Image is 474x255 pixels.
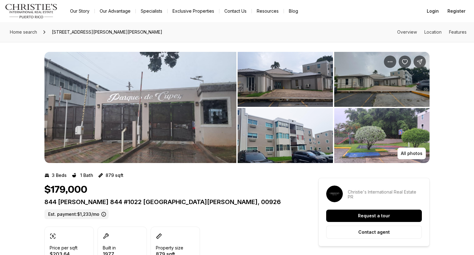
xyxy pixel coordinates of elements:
li: 2 of 6 [238,52,430,163]
p: All photos [401,151,422,156]
span: [STREET_ADDRESS][PERSON_NAME][PERSON_NAME] [49,27,165,37]
button: View image gallery [334,52,430,107]
p: Built in [103,245,116,250]
span: Login [427,9,439,14]
button: Request a tour [326,210,422,222]
button: Contact Us [219,7,252,15]
button: Login [423,5,443,17]
button: View image gallery [334,108,430,163]
a: Skip to: Features [449,29,467,35]
a: Home search [7,27,39,37]
p: 1 Bath [80,173,93,178]
a: Our Story [65,7,94,15]
button: View image gallery [238,108,333,163]
p: 3 Beds [52,173,67,178]
span: Home search [10,29,37,35]
button: Contact agent [326,226,422,239]
h1: $179,000 [44,184,87,196]
p: 844 [PERSON_NAME] 844 #1022 [GEOGRAPHIC_DATA][PERSON_NAME], 00926 [44,198,296,206]
button: Property options [384,56,396,68]
a: Specialists [136,7,167,15]
a: Exclusive Properties [168,7,219,15]
p: Christie's International Real Estate PR [348,190,422,199]
nav: Page section menu [397,30,467,35]
button: Save Property: 844 CARR 844 #1022 [399,56,411,68]
p: Price per sqft [50,245,77,250]
p: 879 sqft [106,173,123,178]
p: Property size [156,245,183,250]
button: View image gallery [238,52,333,107]
button: Share Property: 844 CARR 844 #1022 [414,56,426,68]
a: Resources [252,7,284,15]
p: Request a tour [358,213,390,218]
li: 1 of 6 [44,52,236,163]
button: All photos [397,148,426,159]
img: logo [5,4,58,19]
p: Contact agent [358,230,390,235]
div: Listing Photos [44,52,430,163]
a: Skip to: Location [424,29,442,35]
span: Register [447,9,465,14]
button: View image gallery [44,52,236,163]
button: Register [444,5,469,17]
label: Est. payment: $1,233/mo [44,209,109,219]
a: Blog [284,7,303,15]
a: Our Advantage [95,7,135,15]
a: Skip to: Overview [397,29,417,35]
